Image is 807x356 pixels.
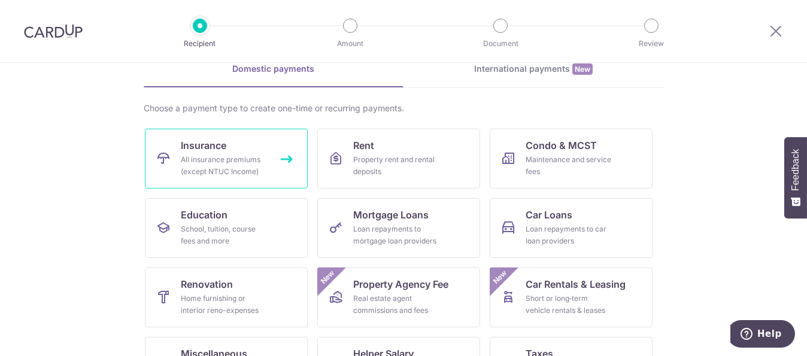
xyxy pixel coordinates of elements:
[145,267,308,327] a: RenovationHome furnishing or interior reno-expenses
[181,154,267,178] div: All insurance premiums (except NTUC Income)
[353,154,439,178] div: Property rent and rental deposits
[306,38,395,50] p: Amount
[784,137,807,218] button: Feedback - Show survey
[181,277,233,291] span: Renovation
[607,38,696,50] p: Review
[353,138,374,153] span: Rent
[403,63,663,75] div: International payments
[144,102,663,114] div: Choose a payment type to create one-time or recurring payments.
[353,208,429,222] span: Mortgage Loans
[181,208,227,222] span: Education
[526,208,572,222] span: Car Loans
[24,24,83,38] img: CardUp
[145,198,308,258] a: EducationSchool, tuition, course fees and more
[526,293,612,317] div: Short or long‑term vehicle rentals & leases
[181,223,267,247] div: School, tuition, course fees and more
[317,267,480,327] a: Property Agency FeeReal estate agent commissions and feesNew
[353,223,439,247] div: Loan repayments to mortgage loan providers
[730,320,795,350] iframe: Opens a widget where you can find more information
[353,277,448,291] span: Property Agency Fee
[181,293,267,317] div: Home furnishing or interior reno-expenses
[490,267,510,287] span: New
[490,198,653,258] a: Car LoansLoan repayments to car loan providers
[790,149,801,191] span: Feedback
[572,63,593,75] span: New
[456,38,545,50] p: Document
[318,267,338,287] span: New
[156,38,244,50] p: Recipient
[181,138,226,153] span: Insurance
[353,293,439,317] div: Real estate agent commissions and fees
[490,267,653,327] a: Car Rentals & LeasingShort or long‑term vehicle rentals & leasesNew
[490,129,653,188] a: Condo & MCSTMaintenance and service fees
[526,154,612,178] div: Maintenance and service fees
[145,129,308,188] a: InsuranceAll insurance premiums (except NTUC Income)
[144,63,403,75] div: Domestic payments
[526,138,597,153] span: Condo & MCST
[317,198,480,258] a: Mortgage LoansLoan repayments to mortgage loan providers
[317,129,480,188] a: RentProperty rent and rental deposits
[526,223,612,247] div: Loan repayments to car loan providers
[526,277,626,291] span: Car Rentals & Leasing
